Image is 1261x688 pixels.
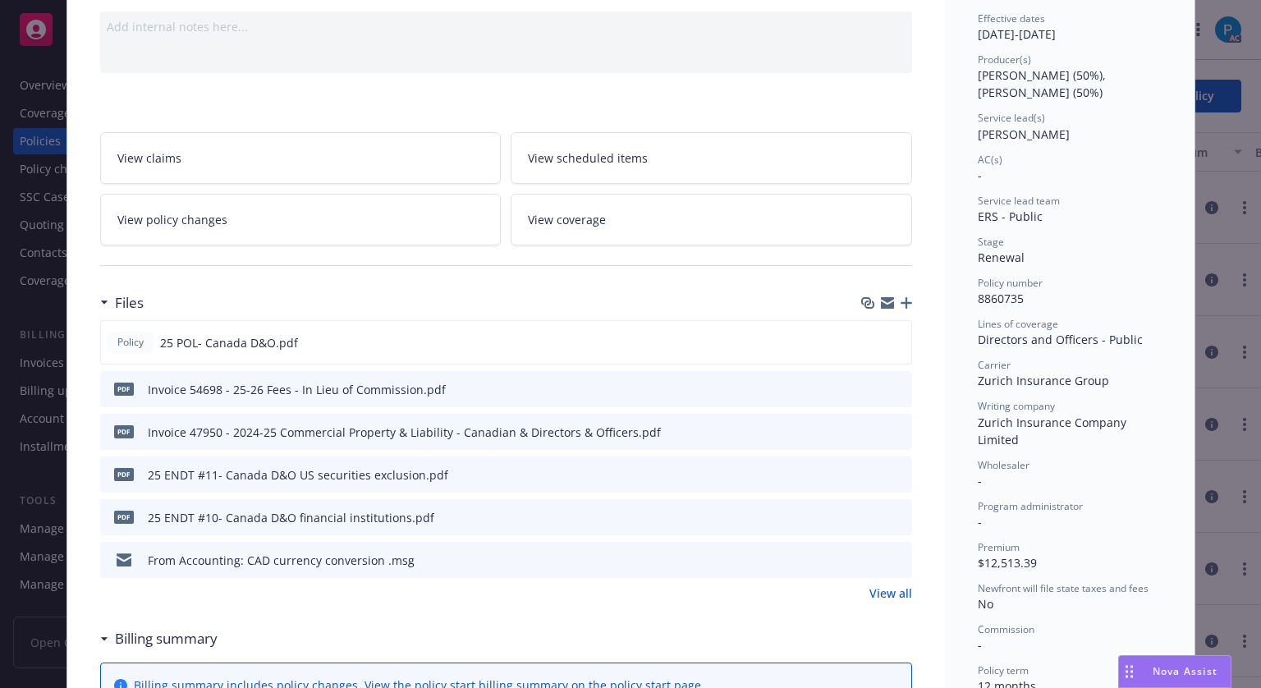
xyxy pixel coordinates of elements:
[978,276,1043,290] span: Policy number
[978,581,1149,595] span: Newfront will file state taxes and fees
[864,381,878,398] button: download file
[864,509,878,526] button: download file
[978,67,1109,100] span: [PERSON_NAME] (50%), [PERSON_NAME] (50%)
[148,509,434,526] div: 25 ENDT #10- Canada D&O financial institutions.pdf
[148,466,448,484] div: 25 ENDT #11- Canada D&O US securities exclusion.pdf
[511,194,912,245] a: View coverage
[864,334,877,351] button: download file
[891,466,906,484] button: preview file
[114,511,134,523] span: pdf
[864,424,878,441] button: download file
[114,468,134,480] span: pdf
[511,132,912,184] a: View scheduled items
[114,425,134,438] span: pdf
[891,424,906,441] button: preview file
[978,317,1058,331] span: Lines of coverage
[148,381,446,398] div: Invoice 54698 - 25-26 Fees - In Lieu of Commission.pdf
[978,514,982,530] span: -
[978,622,1034,636] span: Commission
[978,235,1004,249] span: Stage
[978,637,982,653] span: -
[1118,655,1231,688] button: Nova Assist
[100,628,218,649] div: Billing summary
[160,334,298,351] span: 25 POL- Canada D&O.pdf
[1153,664,1217,678] span: Nova Assist
[978,250,1025,265] span: Renewal
[114,335,147,350] span: Policy
[978,167,982,183] span: -
[1119,656,1139,687] div: Drag to move
[528,149,648,167] span: View scheduled items
[978,555,1037,571] span: $12,513.39
[978,11,1162,43] div: [DATE] - [DATE]
[978,596,993,612] span: No
[100,292,144,314] div: Files
[978,415,1130,447] span: Zurich Insurance Company Limited
[978,499,1083,513] span: Program administrator
[978,126,1070,142] span: [PERSON_NAME]
[148,424,661,441] div: Invoice 47950 - 2024-25 Commercial Property & Liability - Canadian & Directors & Officers.pdf
[978,473,982,488] span: -
[107,18,906,35] div: Add internal notes here...
[864,552,878,569] button: download file
[978,663,1029,677] span: Policy term
[978,111,1045,125] span: Service lead(s)
[978,399,1055,413] span: Writing company
[100,132,502,184] a: View claims
[978,458,1029,472] span: Wholesaler
[114,383,134,395] span: pdf
[115,628,218,649] h3: Billing summary
[978,291,1024,306] span: 8860735
[891,552,906,569] button: preview file
[528,211,606,228] span: View coverage
[100,194,502,245] a: View policy changes
[978,153,1002,167] span: AC(s)
[148,552,415,569] div: From Accounting: CAD currency conversion .msg
[117,211,227,228] span: View policy changes
[890,334,905,351] button: preview file
[978,332,1143,347] span: Directors and Officers - Public
[978,194,1060,208] span: Service lead team
[117,149,181,167] span: View claims
[978,358,1011,372] span: Carrier
[978,53,1031,67] span: Producer(s)
[864,466,878,484] button: download file
[978,209,1043,224] span: ERS - Public
[978,11,1045,25] span: Effective dates
[978,373,1109,388] span: Zurich Insurance Group
[891,381,906,398] button: preview file
[891,509,906,526] button: preview file
[869,585,912,602] a: View all
[978,540,1020,554] span: Premium
[115,292,144,314] h3: Files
